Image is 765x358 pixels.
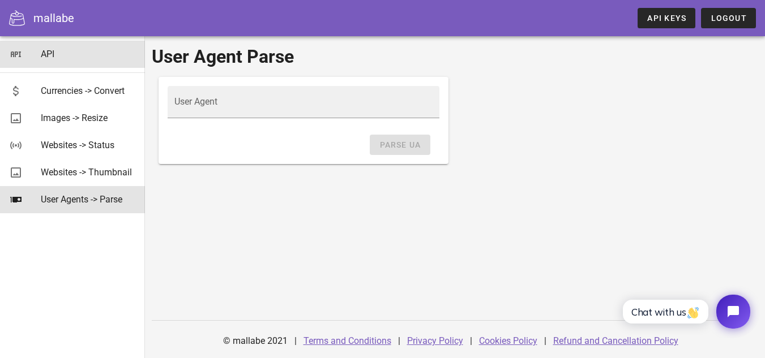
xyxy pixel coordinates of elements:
div: Websites -> Thumbnail [41,167,136,178]
div: | [544,327,546,355]
div: Currencies -> Convert [41,85,136,96]
a: Privacy Policy [407,335,463,346]
div: Images -> Resize [41,113,136,123]
div: mallabe [33,10,74,27]
a: Cookies Policy [479,335,537,346]
div: User Agents -> Parse [41,194,136,205]
a: Refund and Cancellation Policy [553,335,678,346]
span: API Keys [647,14,686,23]
span: Logout [710,14,747,23]
div: API [41,49,136,59]
iframe: Tidio Chat [610,285,760,338]
a: API Keys [638,8,695,28]
button: Logout [701,8,756,28]
a: Terms and Conditions [304,335,391,346]
div: | [470,327,472,355]
div: | [398,327,400,355]
div: | [294,327,297,355]
h1: User Agent Parse [152,43,758,70]
div: Websites -> Status [41,140,136,150]
div: © mallabe 2021 [216,327,294,355]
